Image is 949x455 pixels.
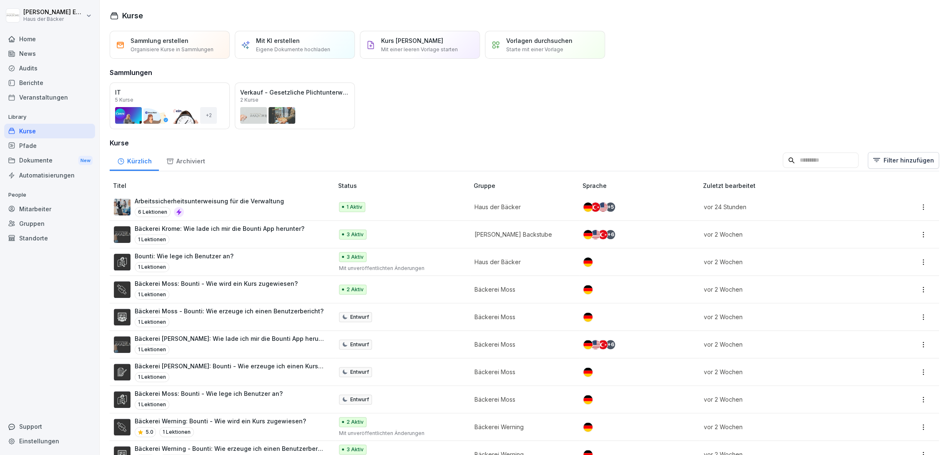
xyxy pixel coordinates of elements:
[474,202,570,211] p: Haus der Bäcker
[606,202,615,212] div: + 5
[350,313,369,321] p: Entwurf
[4,153,95,168] div: Dokumente
[4,153,95,168] a: DokumenteNew
[135,224,304,233] p: Bäckerei Krome: Wie lade ich mir die Bounti App herunter?
[114,391,131,408] img: y3z3y63wcjyhx73x8wr5r0l3.png
[583,285,592,294] img: de.svg
[339,265,460,272] p: Mit unveröffentlichten Änderungen
[346,253,364,261] p: 3 Aktiv
[4,202,95,216] a: Mitarbeiter
[4,419,95,434] div: Support
[256,36,300,45] p: Mit KI erstellen
[135,197,284,205] p: Arbeitssicherheitsunterweisung für die Verwaltung
[114,281,131,298] img: pkjk7b66iy5o0dy6bqgs99sq.png
[4,168,95,182] a: Automatisierungen
[346,286,364,293] p: 2 Aktiv
[474,230,570,239] p: [PERSON_NAME] Backstube
[506,46,563,53] p: Starte mit einer Vorlage
[346,203,362,211] p: 1 Aktiv
[135,262,169,272] p: 1 Lektionen
[135,444,325,453] p: Bäckerei Werning - Bounti: Wie erzeuge ich einen Benutzerbericht?
[346,418,364,426] p: 2 Aktiv
[4,61,95,75] div: Audits
[4,216,95,231] div: Gruppen
[591,230,600,239] img: us.svg
[598,340,608,349] img: tr.svg
[135,279,298,288] p: Bäckerei Moss: Bounti - Wie wird ein Kurs zugewiesen?
[583,230,592,239] img: de.svg
[582,181,700,190] p: Sprache
[4,138,95,153] div: Pfade
[114,226,131,243] img: s78w77shk91l4aeybtorc9h7.png
[114,254,131,270] img: y3z3y63wcjyhx73x8wr5r0l3.png
[4,32,95,46] a: Home
[583,257,592,267] img: de.svg
[114,336,131,353] img: s78w77shk91l4aeybtorc9h7.png
[114,309,131,325] img: h0ir0warzjvm1vzjfykkf11s.png
[381,46,458,53] p: Mit einer leeren Vorlage starten
[114,364,131,380] img: yv9h8086xynjfnu9qnkzu07k.png
[338,181,470,190] p: Status
[474,257,570,266] p: Haus der Bäcker
[704,312,869,321] p: vor 2 Wochen
[135,307,324,315] p: Bäckerei Moss - Bounti: Wie erzeuge ich einen Benutzerbericht?
[583,312,592,322] img: de.svg
[474,395,570,404] p: Bäckerei Moss
[135,334,325,343] p: Bäckerei [PERSON_NAME]: Wie lade ich mir die Bounti App herunter?
[591,340,600,349] img: us.svg
[110,150,159,171] a: Kürzlich
[240,88,349,97] p: Verkauf - Gesetzliche Plichtunterweisungen
[235,82,355,129] a: Verkauf - Gesetzliche Plichtunterweisungen2 Kurse
[346,446,364,453] p: 3 Aktiv
[4,434,95,448] div: Einstellungen
[583,367,592,377] img: de.svg
[110,138,939,148] h3: Kurse
[583,202,592,212] img: de.svg
[346,231,364,238] p: 3 Aktiv
[583,340,592,349] img: de.svg
[135,345,169,355] p: 1 Lektionen
[4,231,95,245] a: Standorte
[591,202,600,212] img: tr.svg
[868,152,939,169] button: Filter hinzufügen
[135,252,233,260] p: Bounti: Wie lege ich Benutzer an?
[474,181,580,190] p: Gruppe
[474,340,570,349] p: Bäckerei Moss
[256,46,330,53] p: Eigene Dokumente hochladen
[474,422,570,431] p: Bäckerei Werning
[135,389,283,398] p: Bäckerei Moss: Bounti - Wie lege ich Benutzer an?
[350,368,369,376] p: Entwurf
[704,285,869,294] p: vor 2 Wochen
[114,199,131,215] img: uu40vofrwkrcojczpz6qgbpy.png
[159,427,194,437] p: 1 Lektionen
[4,46,95,61] a: News
[606,230,615,239] div: + 6
[131,36,188,45] p: Sammlung erstellen
[159,150,212,171] a: Archiviert
[4,110,95,124] p: Library
[135,417,306,425] p: Bäckerei Werning: Bounti - Wie wird ein Kurs zugewiesen?
[583,422,592,432] img: de.svg
[131,46,213,53] p: Organisiere Kurse in Sammlungen
[474,367,570,376] p: Bäckerei Moss
[704,340,869,349] p: vor 2 Wochen
[135,317,169,327] p: 1 Lektionen
[135,362,325,370] p: Bäckerei [PERSON_NAME]: Bounti - Wie erzeuge ich einen Kursbericht?
[704,395,869,404] p: vor 2 Wochen
[78,156,93,165] div: New
[4,75,95,90] div: Berichte
[113,181,335,190] p: Titel
[704,202,869,211] p: vor 24 Stunden
[135,372,169,382] p: 1 Lektionen
[704,230,869,239] p: vor 2 Wochen
[122,10,143,21] h1: Kurse
[474,285,570,294] p: Bäckerei Moss
[583,395,592,404] img: de.svg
